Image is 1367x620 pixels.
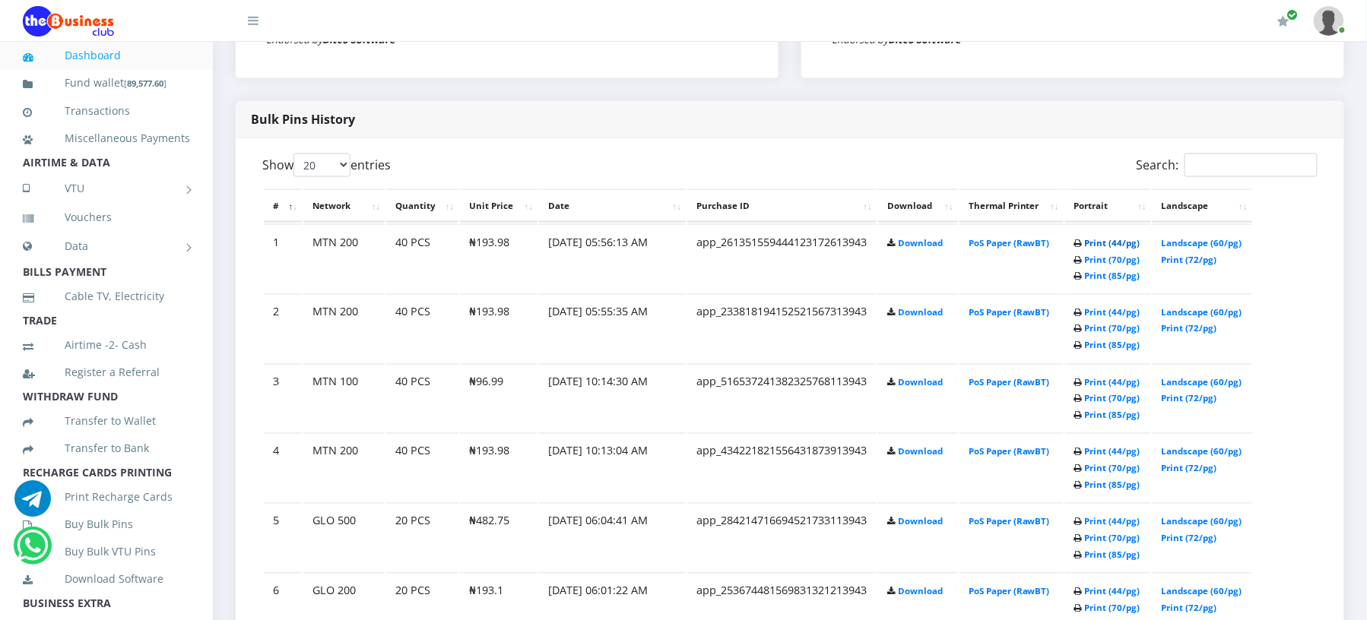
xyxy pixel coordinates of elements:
th: Date: activate to sort column ascending [539,189,686,223]
th: Portrait: activate to sort column ascending [1065,189,1151,223]
a: Print (70/pg) [1085,323,1140,334]
a: Download [898,377,943,388]
a: Cable TV, Electricity [23,279,190,314]
a: Print (72/pg) [1162,323,1217,334]
a: Landscape (60/pg) [1162,586,1242,597]
a: Transfer to Wallet [23,403,190,438]
img: User [1314,6,1344,36]
strong: Bulk Pins History [251,111,355,128]
i: Renew/Upgrade Subscription [1278,15,1289,27]
a: Print (70/pg) [1085,603,1140,614]
th: Unit Price: activate to sort column ascending [460,189,538,223]
a: Print (44/pg) [1085,446,1140,457]
a: VTU [23,169,190,207]
a: Download [898,307,943,318]
a: Print (72/pg) [1162,533,1217,544]
a: Download [898,586,943,597]
a: Landscape (60/pg) [1162,237,1242,248]
a: Print (70/pg) [1085,393,1140,404]
a: PoS Paper (RawBT) [969,586,1050,597]
a: Print (85/pg) [1085,270,1140,281]
a: Print (85/pg) [1085,479,1140,491]
a: PoS Paper (RawBT) [969,516,1050,527]
td: 5 [264,503,302,571]
a: Download Software [23,561,190,596]
td: 2 [264,294,302,362]
td: MTN 200 [303,224,385,293]
select: Showentries [293,153,350,177]
a: Landscape (60/pg) [1162,516,1242,527]
a: Vouchers [23,200,190,235]
a: Print (72/pg) [1162,463,1217,474]
td: 1 [264,224,302,293]
a: PoS Paper (RawBT) [969,446,1050,457]
small: [ ] [124,77,167,89]
a: Download [898,237,943,248]
a: Print (85/pg) [1085,410,1140,421]
a: Print (72/pg) [1162,254,1217,265]
a: Buy Bulk VTU Pins [23,534,190,569]
span: Renew/Upgrade Subscription [1287,9,1299,21]
td: [DATE] 05:55:35 AM [539,294,686,362]
a: Landscape (60/pg) [1162,377,1242,388]
a: Buy Bulk Pins [23,507,190,542]
td: 3 [264,364,302,432]
a: Register a Referral [23,355,190,390]
label: Show entries [262,153,391,177]
td: 40 PCS [386,433,458,501]
td: MTN 200 [303,294,385,362]
a: Print (70/pg) [1085,254,1140,265]
a: Print (85/pg) [1085,549,1140,561]
td: app_516537241382325768113943 [687,364,877,432]
a: Print (70/pg) [1085,463,1140,474]
a: Print (85/pg) [1085,340,1140,351]
a: Miscellaneous Payments [23,121,190,156]
td: GLO 500 [303,503,385,571]
td: [DATE] 10:13:04 AM [539,433,686,501]
input: Search: [1185,153,1318,177]
a: Print (44/pg) [1085,307,1140,318]
a: Print (72/pg) [1162,393,1217,404]
a: Landscape (60/pg) [1162,307,1242,318]
a: Chat for support [17,539,48,564]
a: Download [898,516,943,527]
td: 40 PCS [386,364,458,432]
a: Landscape (60/pg) [1162,446,1242,457]
td: ₦482.75 [460,503,538,571]
a: Print (72/pg) [1162,603,1217,614]
a: Transfer to Bank [23,431,190,466]
a: Print (44/pg) [1085,516,1140,527]
label: Search: [1137,153,1318,177]
th: Download: activate to sort column ascending [878,189,958,223]
td: 40 PCS [386,224,458,293]
a: Download [898,446,943,457]
th: Network: activate to sort column ascending [303,189,385,223]
a: Transactions [23,93,190,128]
a: Print (70/pg) [1085,533,1140,544]
img: Logo [23,6,114,36]
th: Quantity: activate to sort column ascending [386,189,458,223]
a: PoS Paper (RawBT) [969,307,1050,318]
a: Data [23,227,190,265]
td: ₦193.98 [460,433,538,501]
th: Thermal Printer: activate to sort column ascending [959,189,1064,223]
a: PoS Paper (RawBT) [969,377,1050,388]
td: app_233818194152521567313943 [687,294,877,362]
strong: Ditco Software [888,33,961,46]
a: Print (44/pg) [1085,237,1140,248]
td: [DATE] 05:56:13 AM [539,224,686,293]
small: Endorsed by [832,33,961,46]
a: Chat for support [14,492,51,517]
a: Dashboard [23,38,190,73]
a: Print (44/pg) [1085,586,1140,597]
td: [DATE] 06:04:41 AM [539,503,686,571]
a: Fund wallet[89,577.60] [23,65,190,101]
a: PoS Paper (RawBT) [969,237,1050,248]
td: ₦193.98 [460,224,538,293]
td: app_261351559444123172613943 [687,224,877,293]
td: 40 PCS [386,294,458,362]
th: Landscape: activate to sort column ascending [1153,189,1252,223]
th: Purchase ID: activate to sort column ascending [687,189,877,223]
td: 20 PCS [386,503,458,571]
td: ₦96.99 [460,364,538,432]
